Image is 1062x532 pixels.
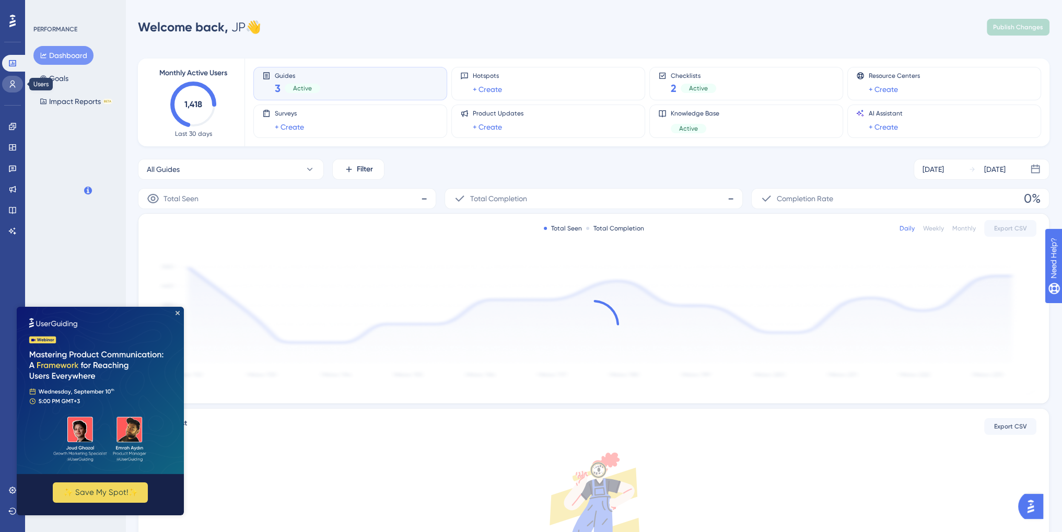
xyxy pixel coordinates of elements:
button: All Guides [138,159,324,180]
div: Daily [900,224,915,233]
span: Total Seen [164,192,199,205]
span: Total Completion [470,192,527,205]
button: Goals [33,69,75,88]
span: - [728,190,734,207]
a: + Create [473,83,502,96]
div: BETA [103,99,112,104]
span: 0% [1024,190,1041,207]
span: Monthly Active Users [159,67,227,79]
span: Publish Changes [993,23,1043,31]
span: Filter [357,163,373,176]
span: Active [689,84,708,92]
span: Checklists [671,72,716,79]
span: 2 [671,81,676,96]
div: [DATE] [984,163,1006,176]
span: Export CSV [994,224,1027,233]
a: + Create [275,121,304,133]
span: 3 [275,81,281,96]
span: Knowledge Base [671,109,719,118]
text: 1,418 [184,99,202,109]
span: Surveys [275,109,304,118]
button: Export CSV [984,418,1036,435]
div: JP 👋 [138,19,261,36]
span: Welcome back, [138,19,228,34]
div: Monthly [952,224,976,233]
span: Active [293,84,312,92]
button: Dashboard [33,46,94,65]
span: Export CSV [994,422,1027,431]
span: All Guides [147,163,180,176]
span: AI Assistant [869,109,903,118]
div: Close Preview [159,4,163,8]
span: Need Help? [25,3,65,15]
div: Weekly [923,224,944,233]
button: Filter [332,159,384,180]
span: Product Updates [473,109,523,118]
span: Last 30 days [175,130,212,138]
div: Total Seen [544,224,582,233]
span: Guides [275,72,320,79]
span: Hotspots [473,72,502,80]
div: PERFORMANCE [33,25,77,33]
button: Export CSV [984,220,1036,237]
span: Resource Centers [869,72,920,80]
div: Total Completion [586,224,644,233]
span: - [421,190,427,207]
a: + Create [473,121,502,133]
span: Completion Rate [777,192,833,205]
a: + Create [869,83,898,96]
div: [DATE] [923,163,944,176]
a: + Create [869,121,898,133]
button: Impact ReportsBETA [33,92,119,111]
button: Publish Changes [987,19,1049,36]
iframe: UserGuiding AI Assistant Launcher [1018,491,1049,522]
span: Active [679,124,698,133]
button: ✨ Save My Spot!✨ [36,176,131,196]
